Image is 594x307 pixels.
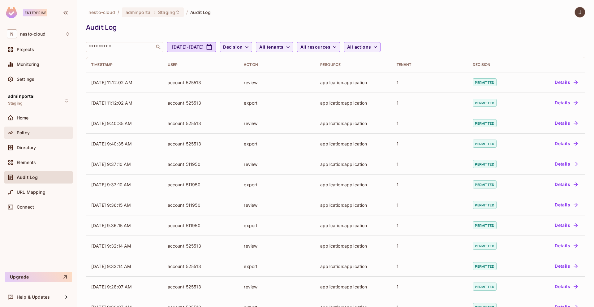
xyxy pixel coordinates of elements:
span: Projects [17,47,34,52]
div: 1 [397,161,463,167]
button: Upgrade [5,272,72,282]
img: SReyMgAAAABJRU5ErkJggg== [6,7,17,18]
div: Timestamp [91,62,158,67]
span: Directory [17,145,36,150]
button: Details [552,200,580,210]
div: 1 [397,202,463,208]
span: All tenants [259,43,283,51]
span: [DATE] 9:32:14 AM [91,264,131,269]
div: 1 [397,100,463,106]
div: Enterprise [23,9,47,16]
span: [DATE] 9:36:15 AM [91,202,131,208]
div: Decision [473,62,518,67]
span: Settings [17,77,34,82]
div: application:application [320,120,387,126]
div: review [244,80,310,85]
div: account|525513 [168,141,234,147]
div: account|511950 [168,182,234,188]
span: adminportal [126,9,152,15]
div: 1 [397,263,463,269]
div: 1 [397,120,463,126]
button: Details [552,241,580,251]
div: export [244,100,310,106]
span: Monitoring [17,62,40,67]
div: application:application [320,100,387,106]
span: Help & Updates [17,295,50,300]
span: permitted [473,99,496,107]
button: Details [552,159,580,169]
span: [DATE] 9:40:35 AM [91,141,132,146]
span: permitted [473,119,496,127]
span: All actions [347,43,371,51]
button: All tenants [256,42,293,52]
li: / [186,9,188,15]
span: [DATE] 9:37:10 AM [91,162,131,167]
button: Decision [220,42,252,52]
div: review [244,243,310,249]
span: [DATE] 9:36:15 AM [91,223,131,228]
span: Policy [17,130,30,135]
div: application:application [320,182,387,188]
span: permitted [473,262,496,270]
div: User [168,62,234,67]
span: [DATE] 9:32:14 AM [91,243,131,249]
div: application:application [320,284,387,290]
span: Staging [8,101,23,106]
div: Action [244,62,310,67]
span: Workspace: nesto-cloud [20,32,45,37]
span: Home [17,115,29,120]
button: Details [552,282,580,292]
span: Audit Log [190,9,211,15]
div: account|525513 [168,263,234,269]
div: account|525513 [168,100,234,106]
div: account|511950 [168,161,234,167]
span: permitted [473,283,496,291]
span: permitted [473,180,496,188]
div: application:application [320,161,387,167]
button: Details [552,77,580,87]
span: All resources [300,43,330,51]
span: permitted [473,221,496,229]
span: Connect [17,205,34,210]
img: Jorge Cedi Voirol [575,7,585,17]
span: : [154,10,156,15]
span: permitted [473,78,496,86]
span: Decision [223,43,243,51]
div: application:application [320,141,387,147]
button: Details [552,118,580,128]
span: Staging [158,9,175,15]
div: review [244,120,310,126]
div: review [244,202,310,208]
span: [DATE] 11:12:02 AM [91,100,132,106]
div: account|525513 [168,243,234,249]
div: export [244,141,310,147]
div: application:application [320,263,387,269]
li: / [118,9,119,15]
div: Resource [320,62,387,67]
div: export [244,263,310,269]
div: application:application [320,223,387,228]
span: the active workspace [88,9,115,15]
div: account|525513 [168,80,234,85]
span: permitted [473,242,496,250]
div: account|511950 [168,223,234,228]
div: application:application [320,243,387,249]
button: Details [552,98,580,108]
span: N [7,29,17,38]
div: application:application [320,202,387,208]
button: All resources [297,42,340,52]
span: permitted [473,160,496,168]
div: 1 [397,284,463,290]
div: 1 [397,243,463,249]
span: Audit Log [17,175,38,180]
button: Details [552,179,580,189]
span: [DATE] 9:37:10 AM [91,182,131,187]
button: Details [552,220,580,230]
div: 1 [397,223,463,228]
div: Tenant [397,62,463,67]
div: Audit Log [86,23,582,32]
span: URL Mapping [17,190,45,195]
span: adminportal [8,94,35,99]
span: [DATE] 11:12:02 AM [91,80,132,85]
div: review [244,161,310,167]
